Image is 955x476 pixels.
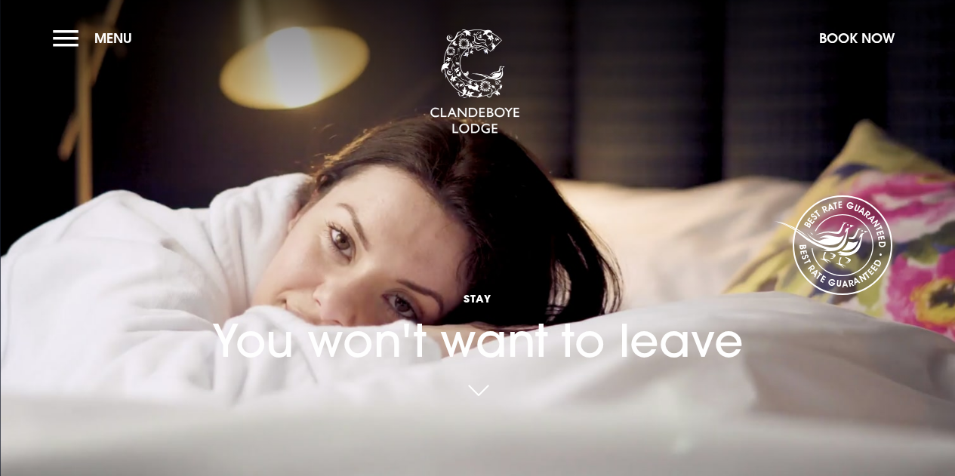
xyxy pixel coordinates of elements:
[212,291,744,306] span: Stay
[94,29,132,47] span: Menu
[212,260,744,367] h1: You won't want to leave
[430,29,520,135] img: Clandeboye Lodge
[53,22,140,54] button: Menu
[812,22,902,54] button: Book Now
